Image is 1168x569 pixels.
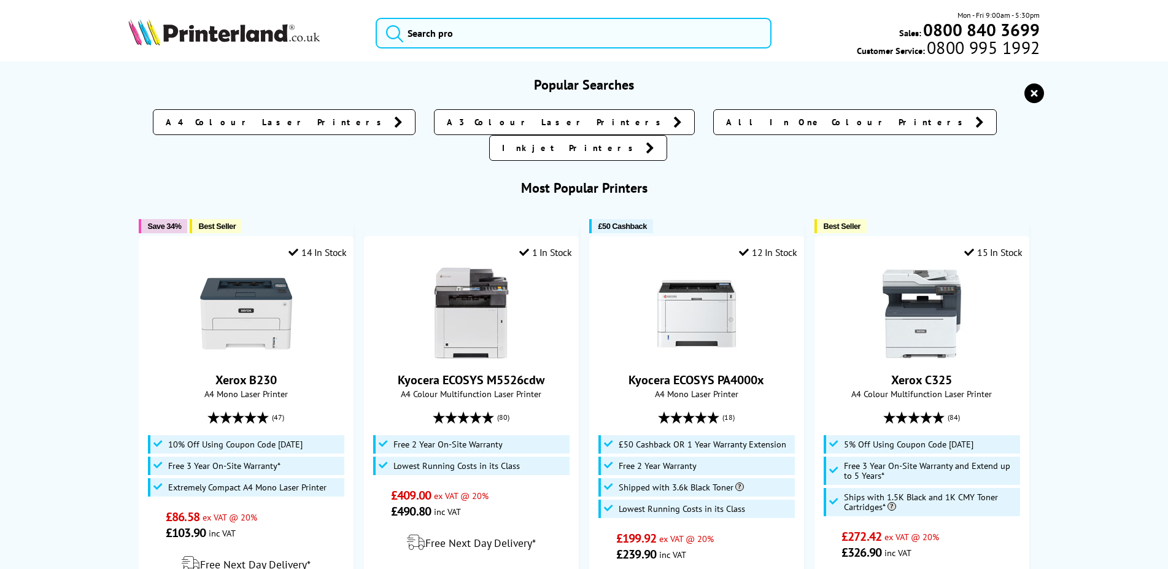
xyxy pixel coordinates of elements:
a: Printerland Logo [128,18,361,48]
span: A4 Mono Laser Printer [596,388,797,400]
a: Kyocera ECOSYS PA4000x [628,372,764,388]
span: A3 Colour Laser Printers [447,116,667,128]
img: Kyocera ECOSYS M5526cdw [425,268,517,360]
img: Kyocera ECOSYS PA4000x [651,268,743,360]
span: A4 Colour Multifunction Laser Printer [371,388,571,400]
div: 15 In Stock [964,246,1022,258]
a: Kyocera ECOSYS M5526cdw [425,350,517,362]
span: All In One Colour Printers [726,116,969,128]
span: Ships with 1.5K Black and 1K CMY Toner Cartridges* [844,492,1018,512]
a: Xerox C325 [876,350,968,362]
h3: Popular Searches [128,76,1040,93]
span: (18) [722,406,735,429]
img: Xerox C325 [876,268,968,360]
span: Sales: [899,27,921,39]
span: A4 Colour Multifunction Laser Printer [821,388,1022,400]
span: Free 2 Year Warranty [619,461,697,471]
h3: Most Popular Printers [128,179,1040,196]
span: (84) [948,406,960,429]
span: Extremely Compact A4 Mono Laser Printer [168,482,327,492]
input: Search pro [376,18,772,48]
a: Inkjet Printers [489,135,667,161]
span: ex VAT @ 20% [434,490,489,501]
span: £50 Cashback OR 1 Year Warranty Extension [619,439,786,449]
span: Best Seller [198,222,236,231]
span: Shipped with 3.6k Black Toner [619,482,744,492]
span: Save 34% [147,222,181,231]
span: £103.90 [166,525,206,541]
span: ex VAT @ 20% [203,511,257,523]
span: 0800 995 1992 [925,42,1040,53]
span: Free 3 Year On-Site Warranty and Extend up to 5 Years* [844,461,1018,481]
img: Xerox B230 [200,268,292,360]
a: 0800 840 3699 [921,24,1040,36]
span: £272.42 [841,528,881,544]
span: inc VAT [434,506,461,517]
div: modal_delivery [371,525,571,560]
button: £50 Cashback [589,219,652,233]
a: All In One Colour Printers [713,109,997,135]
span: ex VAT @ 20% [884,531,939,543]
span: Free 2 Year On-Site Warranty [393,439,503,449]
a: Xerox B230 [200,350,292,362]
span: Customer Service: [857,42,1040,56]
div: 1 In Stock [519,246,572,258]
span: inc VAT [884,547,911,559]
a: A4 Colour Laser Printers [153,109,416,135]
span: Lowest Running Costs in its Class [393,461,520,471]
a: A3 Colour Laser Printers [434,109,695,135]
span: inc VAT [659,549,686,560]
span: A4 Colour Laser Printers [166,116,388,128]
span: £50 Cashback [598,222,646,231]
span: £239.90 [616,546,656,562]
div: 12 In Stock [739,246,797,258]
div: 14 In Stock [288,246,346,258]
a: Xerox B230 [215,372,277,388]
img: Printerland Logo [128,18,320,45]
span: (80) [497,406,509,429]
span: Mon - Fri 9:00am - 5:30pm [957,9,1040,21]
span: 5% Off Using Coupon Code [DATE] [844,439,973,449]
span: ex VAT @ 20% [659,533,714,544]
span: £490.80 [391,503,431,519]
span: £326.90 [841,544,881,560]
a: Kyocera ECOSYS M5526cdw [398,372,544,388]
span: Inkjet Printers [502,142,640,154]
span: Free 3 Year On-Site Warranty* [168,461,280,471]
span: Best Seller [823,222,861,231]
button: Save 34% [139,219,187,233]
span: A4 Mono Laser Printer [145,388,346,400]
span: £199.92 [616,530,656,546]
span: inc VAT [209,527,236,539]
a: Kyocera ECOSYS PA4000x [651,350,743,362]
button: Best Seller [190,219,242,233]
span: 10% Off Using Coupon Code [DATE] [168,439,303,449]
button: Best Seller [814,219,867,233]
span: Lowest Running Costs in its Class [619,504,745,514]
span: £409.00 [391,487,431,503]
b: 0800 840 3699 [923,18,1040,41]
span: £86.58 [166,509,199,525]
a: Xerox C325 [891,372,952,388]
span: (47) [272,406,284,429]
